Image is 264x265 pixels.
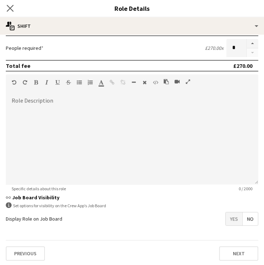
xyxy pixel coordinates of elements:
button: Clear Formatting [142,79,147,85]
button: Paste as plain text [164,79,169,84]
button: Italic [44,79,49,85]
span: Yes [226,212,242,225]
label: People required [6,45,43,51]
span: No [243,212,258,225]
button: Underline [55,79,60,85]
div: £270.00 [233,62,252,69]
button: Ordered List [88,79,93,85]
button: Horizontal Line [131,79,136,85]
button: Strikethrough [66,79,71,85]
button: Previous [6,246,45,261]
button: Redo [22,79,28,85]
button: HTML Code [153,79,158,85]
span: Specific details about this role [6,186,72,191]
label: Display Role on Job Board [6,216,62,222]
h3: Job Board Visibility [6,194,258,201]
div: £270.00 x [205,45,223,51]
button: Bold [33,79,38,85]
button: Undo [12,79,17,85]
div: Total fee [6,62,30,69]
button: Insert video [175,79,180,84]
button: Increase [247,39,258,48]
span: 0 / 2000 [233,186,258,191]
button: Next [219,246,258,261]
div: Set options for visibility on the Crew App’s Job Board [6,202,258,209]
button: Fullscreen [185,79,190,84]
button: Text Color [99,79,104,85]
button: Unordered List [77,79,82,85]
